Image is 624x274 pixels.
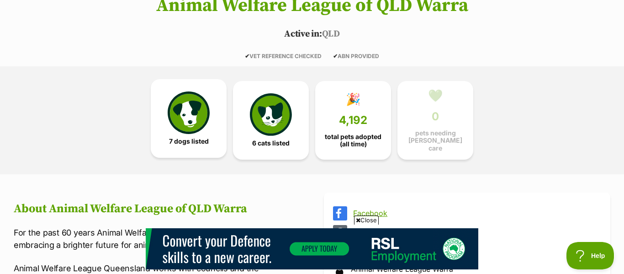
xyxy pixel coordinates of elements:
span: 6 cats listed [252,140,290,147]
a: 7 dogs listed [151,79,227,158]
iframe: Help Scout Beacon - Open [566,242,615,269]
img: petrescue-icon-eee76f85a60ef55c4a1927667547b313a7c0e82042636edf73dce9c88f694885.svg [168,91,210,134]
iframe: Advertisement [146,228,478,269]
span: 7 dogs listed [169,138,209,145]
div: 💚 [428,89,443,102]
span: Close [354,215,379,225]
a: 6 cats listed [233,81,309,160]
span: ABN PROVIDED [333,53,379,59]
span: 0 [432,110,439,123]
span: Active in: [284,28,322,40]
icon: ✔ [245,53,249,59]
img: cat-icon-068c71abf8fe30c970a85cd354bc8e23425d12f6e8612795f06af48be43a487a.svg [250,93,292,135]
h2: About Animal Welfare League of QLD Warra [14,202,300,216]
icon: ✔ [333,53,338,59]
a: Facebook [353,209,598,217]
span: VET REFERENCE CHECKED [245,53,322,59]
div: 🎉 [346,92,360,106]
span: total pets adopted (all time) [323,133,383,148]
a: 💚 0 pets needing [PERSON_NAME] care [397,81,473,160]
span: pets needing [PERSON_NAME] care [405,129,465,151]
a: 🎉 4,192 total pets adopted (all time) [315,81,391,160]
p: For the past 60 years Animal Welfare League Queensland has been embracing a brighter future for a... [14,226,300,251]
span: 4,192 [339,114,367,127]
